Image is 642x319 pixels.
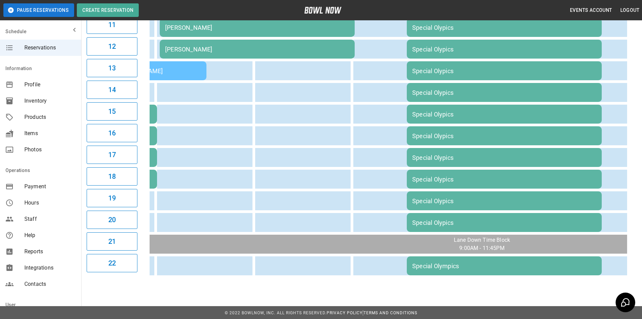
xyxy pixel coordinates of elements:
h6: 20 [108,214,116,225]
button: 11 [87,16,137,34]
div: Special Olypics [412,111,596,118]
h6: 22 [108,258,116,269]
button: 15 [87,102,137,121]
button: 21 [87,232,137,251]
div: Special Olypics [412,89,596,96]
button: Events Account [567,4,615,17]
h6: 11 [108,19,116,30]
button: Create Reservation [77,3,139,17]
h6: 14 [108,84,116,95]
button: 16 [87,124,137,142]
span: Help [24,231,76,239]
div: Special Olypics [412,67,596,75]
div: [PERSON_NAME] [165,24,349,31]
div: Special Olypics [412,176,596,183]
button: 13 [87,59,137,77]
div: [PERSON_NAME] [165,46,349,53]
span: Items [24,129,76,137]
button: 22 [87,254,137,272]
span: Profile [24,81,76,89]
div: Special Olypics [412,46,596,53]
span: Integrations [24,264,76,272]
button: Logout [618,4,642,17]
span: Staff [24,215,76,223]
span: © 2022 BowlNow, Inc. All Rights Reserved. [225,311,327,315]
img: logo [304,7,341,14]
span: Inventory [24,97,76,105]
h6: 13 [108,63,116,73]
button: 18 [87,167,137,186]
button: 12 [87,37,137,56]
a: Terms and Conditions [363,311,417,315]
div: Special Olypics [412,154,596,161]
div: Special Olypics [412,219,596,226]
span: Reports [24,248,76,256]
button: Pause Reservations [3,3,74,17]
div: Special Olympics [412,262,596,270]
h6: 18 [108,171,116,182]
span: Photos [24,146,76,154]
div: [PERSON_NAME] [116,67,201,75]
div: Special Olypics [412,132,596,140]
div: Special Olypics [412,197,596,205]
button: 20 [87,211,137,229]
button: 19 [87,189,137,207]
button: 14 [87,81,137,99]
a: Privacy Policy [327,311,362,315]
h6: 16 [108,128,116,139]
h6: 19 [108,193,116,204]
h6: 12 [108,41,116,52]
span: Products [24,113,76,121]
span: Reservations [24,44,76,52]
span: Payment [24,183,76,191]
span: Contacts [24,280,76,288]
h6: 21 [108,236,116,247]
div: Special Olypics [412,24,596,31]
h6: 15 [108,106,116,117]
span: Hours [24,199,76,207]
button: 17 [87,146,137,164]
h6: 17 [108,149,116,160]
